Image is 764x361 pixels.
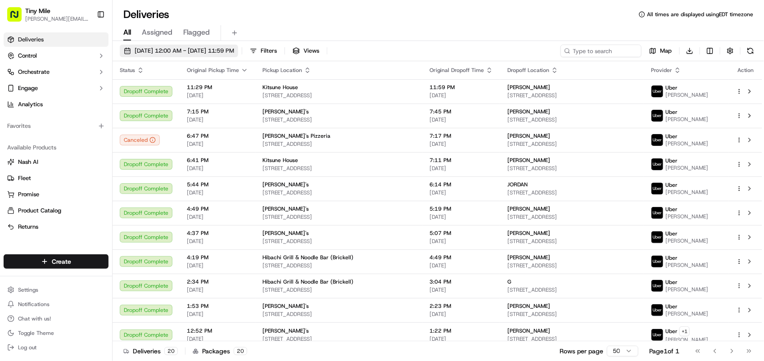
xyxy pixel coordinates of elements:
[4,97,108,112] a: Analytics
[187,181,248,188] span: 5:44 PM
[665,157,678,164] span: Uber
[429,262,493,269] span: [DATE]
[4,4,93,25] button: Tiny Mile[PERSON_NAME][EMAIL_ADDRESS]
[429,116,493,123] span: [DATE]
[429,213,493,221] span: [DATE]
[9,86,25,102] img: 1736555255976-a54dd68f-1ca7-489b-9aae-adbdc363a1c4
[25,15,90,23] button: [PERSON_NAME][EMAIL_ADDRESS]
[262,327,309,334] span: [PERSON_NAME]'s
[164,347,178,355] div: 20
[665,213,708,220] span: [PERSON_NAME]
[187,327,248,334] span: 12:52 PM
[187,230,248,237] span: 4:37 PM
[18,329,54,337] span: Toggle Theme
[651,231,663,243] img: uber-new-logo.jpeg
[7,158,105,166] a: Nash AI
[679,326,690,336] button: +1
[4,171,108,185] button: Fleet
[41,95,124,102] div: We're available if you need us!
[142,27,172,38] span: Assigned
[4,49,108,63] button: Control
[645,45,676,57] button: Map
[135,47,234,55] span: [DATE] 12:00 AM - [DATE] 11:59 PM
[9,117,60,124] div: Past conversations
[262,335,415,343] span: [STREET_ADDRESS]
[262,311,415,318] span: [STREET_ADDRESS]
[19,86,35,102] img: 1738778727109-b901c2ba-d612-49f7-a14d-d897ce62d23f
[507,302,550,310] span: [PERSON_NAME]
[262,302,309,310] span: [PERSON_NAME]'s
[18,52,37,60] span: Control
[4,32,108,47] a: Deliveries
[507,84,550,91] span: [PERSON_NAME]
[7,174,105,182] a: Fleet
[4,119,108,133] div: Favorites
[651,158,663,170] img: uber-new-logo.jpeg
[187,189,248,196] span: [DATE]
[665,84,678,91] span: Uber
[18,190,39,199] span: Promise
[651,110,663,122] img: uber-new-logo.jpeg
[9,9,27,27] img: Nash
[665,206,678,213] span: Uber
[7,190,105,199] a: Promise
[507,254,550,261] span: [PERSON_NAME]
[187,311,248,318] span: [DATE]
[85,201,145,210] span: API Documentation
[507,67,549,74] span: Dropoff Location
[193,347,247,356] div: Packages
[262,132,330,140] span: [PERSON_NAME]'s Pizzeria
[429,84,493,91] span: 11:59 PM
[665,303,678,310] span: Uber
[429,286,493,293] span: [DATE]
[183,27,210,38] span: Flagged
[25,6,50,15] button: Tiny Mile
[665,140,708,147] span: [PERSON_NAME]
[507,132,550,140] span: [PERSON_NAME]
[507,311,637,318] span: [STREET_ADDRESS]
[665,286,708,293] span: [PERSON_NAME]
[18,344,36,351] span: Log out
[18,140,25,147] img: 1736555255976-a54dd68f-1ca7-489b-9aae-adbdc363a1c4
[429,254,493,261] span: 4:49 PM
[52,257,71,266] span: Create
[651,256,663,267] img: uber-new-logo.jpeg
[90,223,109,230] span: Pylon
[262,92,415,99] span: [STREET_ADDRESS]
[262,189,415,196] span: [STREET_ADDRESS]
[18,100,43,108] span: Analytics
[4,65,108,79] button: Orchestrate
[262,254,353,261] span: Hibachi Grill & Noodle Bar (Brickell)
[7,207,105,215] a: Product Catalog
[647,11,753,18] span: All times are displayed using EDT timezone
[665,328,678,335] span: Uber
[507,189,637,196] span: [STREET_ADDRESS]
[429,140,493,148] span: [DATE]
[140,115,164,126] button: See all
[187,213,248,221] span: [DATE]
[28,140,73,147] span: [PERSON_NAME]
[18,223,38,231] span: Returns
[507,278,511,285] span: G
[120,67,135,74] span: Status
[262,230,309,237] span: [PERSON_NAME]'s
[187,165,248,172] span: [DATE]
[651,207,663,219] img: uber-new-logo.jpeg
[187,205,248,212] span: 4:49 PM
[429,92,493,99] span: [DATE]
[123,347,178,356] div: Deliveries
[187,92,248,99] span: [DATE]
[649,347,679,356] div: Page 1 of 1
[18,84,38,92] span: Engage
[18,286,38,293] span: Settings
[187,67,239,74] span: Original Pickup Time
[429,302,493,310] span: 2:23 PM
[9,131,23,145] img: Angelique Valdez
[429,327,493,334] span: 1:22 PM
[262,205,309,212] span: [PERSON_NAME]'s
[234,347,247,355] div: 20
[665,164,708,171] span: [PERSON_NAME]
[187,108,248,115] span: 7:15 PM
[665,336,708,343] span: [PERSON_NAME]
[30,164,33,171] span: •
